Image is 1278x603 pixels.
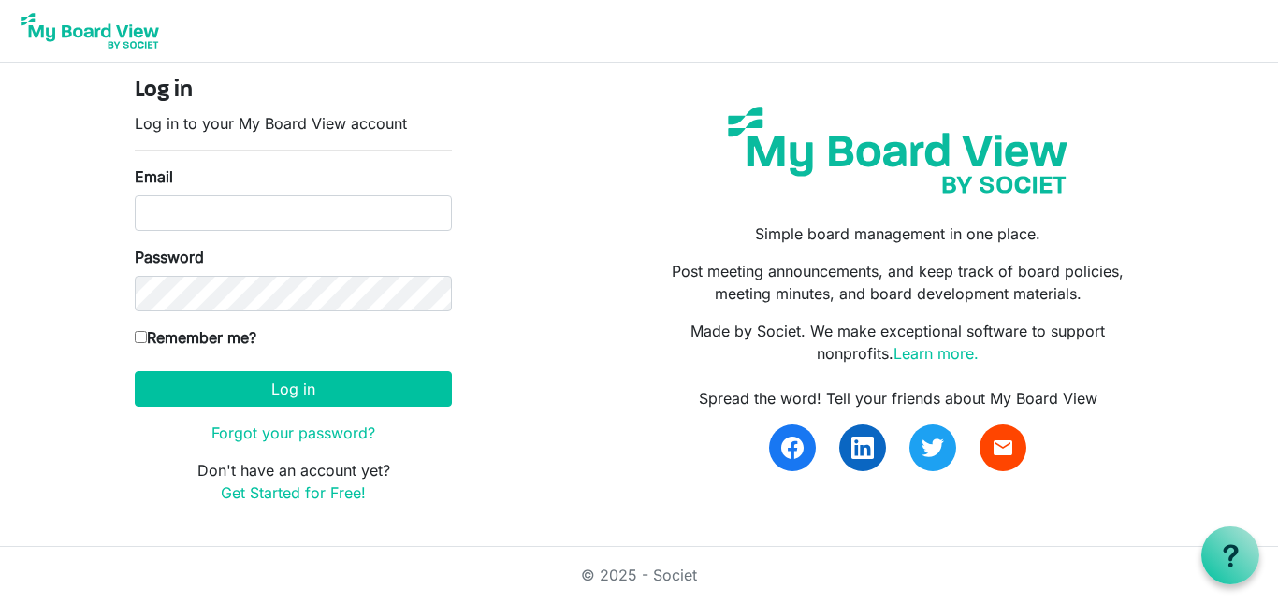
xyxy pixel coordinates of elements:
label: Password [135,246,204,268]
img: linkedin.svg [851,437,874,459]
label: Email [135,165,173,188]
a: Get Started for Free! [221,483,366,502]
label: Remember me? [135,326,256,349]
img: My Board View Logo [15,7,165,54]
span: email [992,437,1014,459]
img: facebook.svg [781,437,804,459]
a: Learn more. [893,344,979,363]
h4: Log in [135,78,452,105]
p: Log in to your My Board View account [135,112,452,135]
p: Post meeting announcements, and keep track of board policies, meeting minutes, and board developm... [653,260,1143,305]
p: Made by Societ. We make exceptional software to support nonprofits. [653,320,1143,365]
p: Don't have an account yet? [135,459,452,504]
img: my-board-view-societ.svg [714,93,1082,208]
a: Forgot your password? [211,424,375,442]
button: Log in [135,371,452,407]
a: email [980,424,1026,471]
div: Spread the word! Tell your friends about My Board View [653,387,1143,409]
input: Remember me? [135,331,147,343]
img: twitter.svg [922,437,944,459]
a: © 2025 - Societ [581,566,697,584]
p: Simple board management in one place. [653,223,1143,245]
